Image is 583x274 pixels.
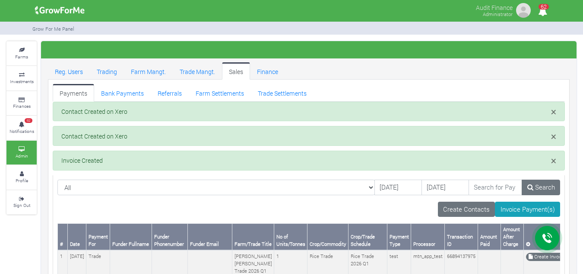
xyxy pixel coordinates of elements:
[6,116,37,140] a: 62 Notifications
[411,224,445,250] th: Processor
[445,224,478,250] th: Transaction ID
[110,224,152,250] th: Funder Fullname
[94,84,151,101] a: Bank Payments
[515,2,532,19] img: growforme image
[438,202,495,217] a: Create Contacts
[90,62,124,80] a: Trading
[152,224,188,250] th: Funder Phonenumber
[551,105,556,118] span: ×
[53,126,565,146] div: Contact Created on Xero
[15,54,28,60] small: Farms
[6,165,37,189] a: Profile
[188,224,232,250] th: Funder Email
[551,156,556,166] button: Close
[469,180,523,195] input: Search for Payments
[349,224,387,250] th: Crop/Trade Schedule
[483,11,513,17] small: Administrator
[551,154,556,167] span: ×
[86,224,110,250] th: Payment For
[58,224,68,250] th: #
[10,128,34,134] small: Notifications
[173,62,222,80] a: Trade Mangt.
[124,62,173,80] a: Farm Mangt.
[53,102,565,122] div: Contact Created on Xero
[6,91,37,115] a: Finances
[10,78,34,84] small: Investments
[551,132,556,142] button: Close
[551,107,556,117] button: Close
[6,141,37,164] a: Admin
[374,180,422,195] input: DD/MM/YYYY
[476,2,513,12] p: Audit Finance
[274,224,307,250] th: No of Units/Tonnes
[222,62,250,80] a: Sales
[251,84,314,101] a: Trade Settlements
[307,224,349,250] th: Crop/Commodity
[48,62,90,80] a: Reg. Users
[13,103,31,109] small: Finances
[534,8,551,16] a: 62
[189,84,251,101] a: Farm Settlements
[53,84,94,101] a: Payments
[551,130,556,143] span: ×
[32,26,74,32] small: Grow For Me Panel
[6,66,37,90] a: Investments
[13,202,30,208] small: Sign Out
[250,62,285,80] a: Finance
[16,153,28,159] small: Admin
[6,190,37,214] a: Sign Out
[25,118,32,123] span: 62
[6,42,37,65] a: Farms
[16,177,28,184] small: Profile
[501,224,524,250] th: Amount After Charge
[387,224,411,250] th: Payment Type
[32,2,88,19] img: growforme image
[526,253,568,261] a: Create Invoice
[478,224,501,250] th: Amount Paid
[522,180,560,195] a: Search
[151,84,189,101] a: Referrals
[232,224,274,250] th: Farm/Trade Title
[534,2,551,21] i: Notifications
[68,224,86,250] th: Date
[421,180,469,195] input: DD/MM/YYYY
[495,202,560,217] a: Invoice Payment(s)
[539,4,549,10] span: 62
[53,151,565,171] div: Invoice Created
